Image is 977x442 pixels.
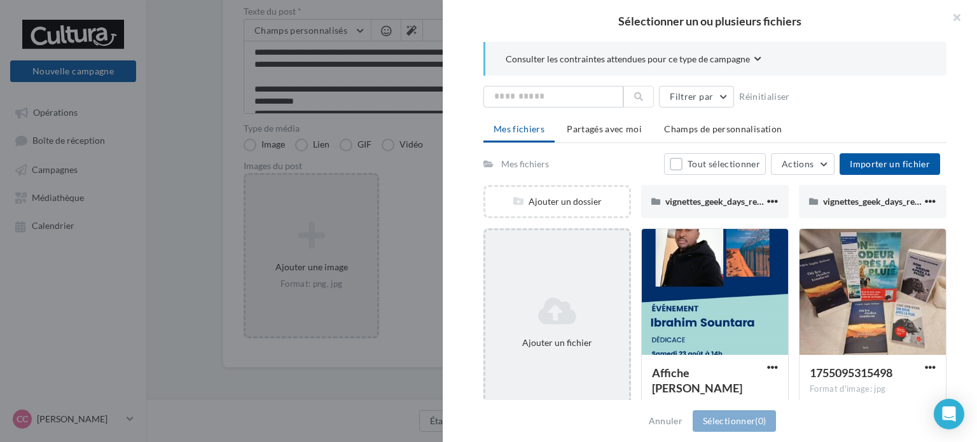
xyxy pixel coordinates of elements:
span: 1755095315498 [810,366,892,380]
div: Mes fichiers [501,158,549,170]
div: Ajouter un fichier [490,336,624,349]
span: Actions [782,158,814,169]
span: Champs de personnalisation [664,123,782,134]
button: Tout sélectionner [664,153,766,175]
button: Filtrer par [659,86,734,107]
button: Sélectionner(0) [693,410,776,432]
button: Consulter les contraintes attendues pour ce type de campagne [506,52,761,68]
span: Mes fichiers [494,123,544,134]
div: Open Intercom Messenger [934,399,964,429]
span: Partagés avec moi [567,123,642,134]
span: Importer un fichier [850,158,930,169]
div: Ajouter un dossier [485,195,629,208]
div: Format d'image: jpg [810,383,936,395]
span: (0) [755,415,766,426]
span: Affiche Ibrahim Sountara [652,366,742,395]
button: Annuler [644,413,688,429]
h2: Sélectionner un ou plusieurs fichiers [463,15,957,27]
button: Réinitialiser [734,89,795,104]
span: Consulter les contraintes attendues pour ce type de campagne [506,53,750,66]
button: Actions [771,153,835,175]
button: Importer un fichier [840,153,940,175]
span: vignettes_geek_days_rennes_02_2025__venir (1) [665,196,854,207]
div: Format d'image: jpg [652,399,778,410]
